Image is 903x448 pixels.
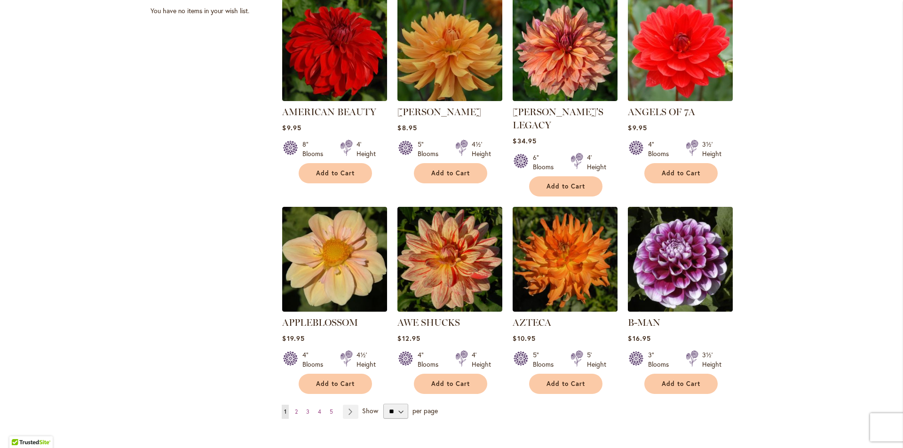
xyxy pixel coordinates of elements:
img: B-MAN [628,207,733,312]
span: 1 [284,408,286,415]
div: 8" Blooms [302,140,329,158]
div: 4" Blooms [418,350,444,369]
div: 4½' Height [472,140,491,158]
span: $34.95 [513,136,536,145]
img: AZTECA [513,207,618,312]
div: 3½' Height [702,350,721,369]
a: [PERSON_NAME]'S LEGACY [513,106,603,131]
div: 4" Blooms [648,140,674,158]
a: 3 [304,405,312,419]
button: Add to Cart [299,374,372,394]
a: APPLEBLOSSOM [282,317,358,328]
span: $19.95 [282,334,304,343]
button: Add to Cart [644,163,718,183]
a: AMERICAN BEAUTY [282,106,376,118]
div: 5" Blooms [418,140,444,158]
span: Add to Cart [431,169,470,177]
span: Add to Cart [547,182,585,190]
button: Add to Cart [644,374,718,394]
span: Add to Cart [662,380,700,388]
span: per page [412,406,438,415]
span: $9.95 [282,123,301,132]
a: B-MAN [628,317,660,328]
div: 3½' Height [702,140,721,158]
a: ANDREW CHARLES [397,94,502,103]
a: 5 [327,405,335,419]
button: Add to Cart [414,374,487,394]
button: Add to Cart [299,163,372,183]
span: 2 [295,408,298,415]
div: You have no items in your wish list. [150,6,276,16]
a: AWE SHUCKS [397,305,502,314]
div: 5" Blooms [533,350,559,369]
a: Andy's Legacy [513,94,618,103]
iframe: Launch Accessibility Center [7,415,33,441]
div: 6" Blooms [533,153,559,172]
a: [PERSON_NAME] [397,106,481,118]
span: $8.95 [397,123,417,132]
span: Add to Cart [547,380,585,388]
button: Add to Cart [529,374,602,394]
div: 4' Height [587,153,606,172]
span: Add to Cart [316,169,355,177]
a: 2 [293,405,300,419]
span: Add to Cart [662,169,700,177]
a: ANGELS OF 7A [628,94,733,103]
div: 4' Height [472,350,491,369]
img: AWE SHUCKS [397,207,502,312]
a: APPLEBLOSSOM [282,305,387,314]
a: AMERICAN BEAUTY [282,94,387,103]
span: 5 [330,408,333,415]
img: APPLEBLOSSOM [282,207,387,312]
div: 3" Blooms [648,350,674,369]
span: Show [362,406,378,415]
span: $10.95 [513,334,535,343]
span: $9.95 [628,123,647,132]
div: 4' Height [356,140,376,158]
a: B-MAN [628,305,733,314]
a: AWE SHUCKS [397,317,460,328]
span: $16.95 [628,334,650,343]
a: AZTECA [513,317,551,328]
a: 4 [316,405,324,419]
div: 4" Blooms [302,350,329,369]
span: $12.95 [397,334,420,343]
div: 4½' Height [356,350,376,369]
button: Add to Cart [529,176,602,196]
span: 3 [306,408,309,415]
button: Add to Cart [414,163,487,183]
a: AZTECA [513,305,618,314]
span: 4 [318,408,321,415]
span: Add to Cart [431,380,470,388]
span: Add to Cart [316,380,355,388]
a: ANGELS OF 7A [628,106,695,118]
div: 5' Height [587,350,606,369]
